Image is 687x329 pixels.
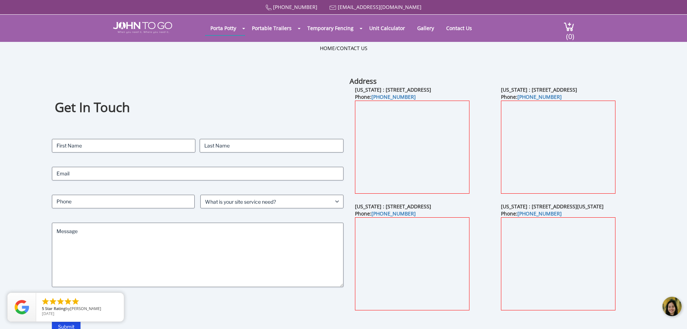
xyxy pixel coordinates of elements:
[52,195,195,208] input: Phone
[338,4,422,10] a: [EMAIL_ADDRESS][DOMAIN_NAME]
[49,297,57,306] li: 
[200,139,343,153] input: Last Name
[247,21,297,35] a: Portable Trailers
[501,203,604,210] b: [US_STATE] : [STREET_ADDRESS][US_STATE]
[64,297,72,306] li: 
[71,297,80,306] li: 
[113,22,172,33] img: JOHN to go
[273,4,317,10] a: [PHONE_NUMBER]
[501,93,562,100] b: Phone:
[41,297,50,306] li: 
[52,139,196,153] input: First Name
[441,21,477,35] a: Contact Us
[517,210,562,217] a: [PHONE_NUMBER]
[355,86,431,93] b: [US_STATE] : [STREET_ADDRESS]
[302,21,359,35] a: Temporary Fencing
[55,99,341,116] h1: Get In Touch
[517,93,562,100] a: [PHONE_NUMBER]
[501,210,562,217] b: Phone:
[337,45,367,52] a: Contact Us
[15,300,29,314] img: Review Rating
[364,21,410,35] a: Unit Calculator
[564,22,574,32] img: cart a
[52,301,343,309] label: CAPTCHA
[56,297,65,306] li: 
[355,210,416,217] b: Phone:
[355,203,431,210] b: [US_STATE] : [STREET_ADDRESS]
[355,93,416,100] b: Phone:
[371,93,416,100] a: [PHONE_NUMBER]
[350,76,377,86] b: Address
[265,5,272,11] img: Call
[42,306,118,311] span: by
[580,291,687,321] iframe: Live Chat Button
[371,210,416,217] a: [PHONE_NUMBER]
[70,306,101,311] span: [PERSON_NAME]
[320,45,335,52] a: Home
[42,306,44,311] span: 5
[42,311,54,316] span: [DATE]
[320,45,367,52] ul: /
[52,167,343,180] input: Email
[205,21,242,35] a: Porta Potty
[566,26,574,41] span: (0)
[45,306,65,311] span: Star Rating
[501,86,577,93] b: [US_STATE] : [STREET_ADDRESS]
[330,5,336,10] img: Mail
[412,21,439,35] a: Gallery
